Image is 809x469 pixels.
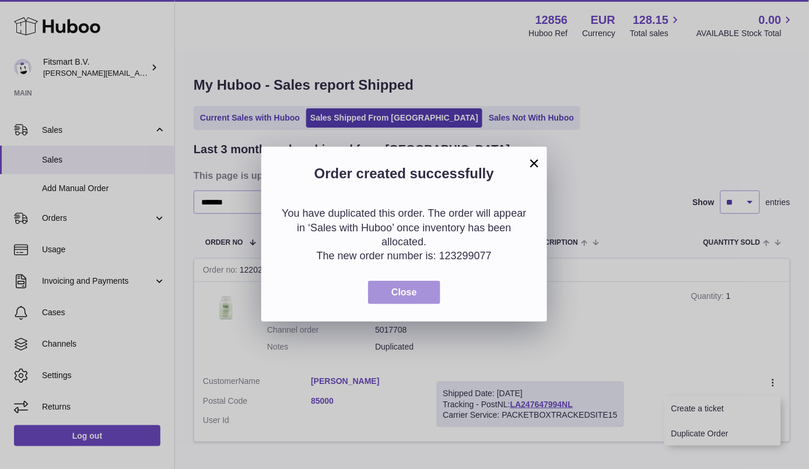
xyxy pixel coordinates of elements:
span: Close [391,287,417,297]
button: Close [368,281,440,305]
p: The new order number is: 123299077 [279,249,530,263]
p: You have duplicated this order. The order will appear in ‘Sales with Huboo’ once inventory has be... [279,206,530,249]
h2: Order created successfully [279,164,530,189]
button: × [527,156,541,170]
